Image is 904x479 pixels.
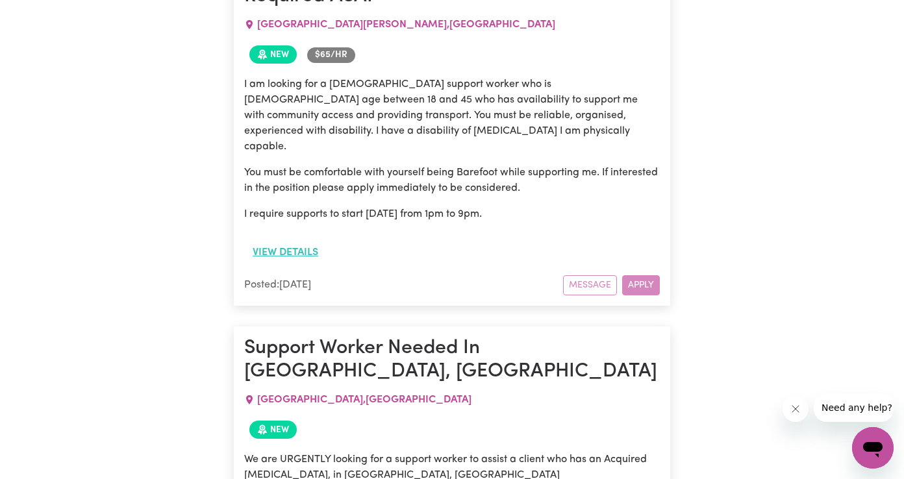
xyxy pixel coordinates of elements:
span: Job posted within the last 30 days [249,45,297,64]
div: Posted: [DATE] [244,277,563,293]
button: View details [244,240,327,265]
span: [GEOGRAPHIC_DATA] , [GEOGRAPHIC_DATA] [257,395,471,405]
p: You must be comfortable with yourself being Barefoot while supporting me. If interested in the po... [244,165,660,196]
iframe: Message from company [814,393,894,422]
span: Job rate per hour [307,47,355,63]
h1: Support Worker Needed In [GEOGRAPHIC_DATA], [GEOGRAPHIC_DATA] [244,337,660,384]
span: Job posted within the last 30 days [249,421,297,439]
p: I am looking for a [DEMOGRAPHIC_DATA] support worker who is [DEMOGRAPHIC_DATA] age between 18 and... [244,77,660,154]
p: I require supports to start [DATE] from 1pm to 9pm. [244,206,660,222]
span: [GEOGRAPHIC_DATA][PERSON_NAME] , [GEOGRAPHIC_DATA] [257,19,555,30]
iframe: Button to launch messaging window [852,427,894,469]
iframe: Close message [783,396,809,422]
